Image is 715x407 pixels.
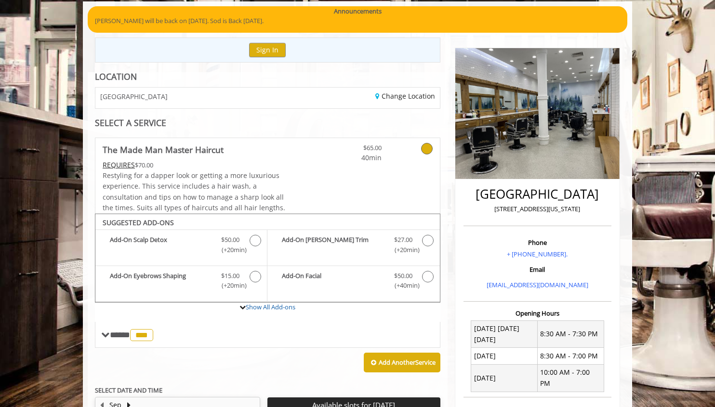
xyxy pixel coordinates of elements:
a: Show All Add-ons [246,303,295,311]
b: Add-On Facial [282,271,384,291]
span: 40min [325,153,382,163]
span: (+40min ) [389,280,417,291]
b: Add-On Eyebrows Shaping [110,271,212,291]
a: Change Location [375,91,435,101]
label: Add-On Facial [272,271,435,293]
a: [EMAIL_ADDRESS][DOMAIN_NAME] [487,280,588,289]
h3: Email [466,266,609,273]
b: The Made Man Master Haircut [103,143,224,156]
div: $70.00 [103,160,296,170]
span: Restyling for a dapper look or getting a more luxurious experience. This service includes a hair ... [103,171,285,212]
b: Add Another Service [379,358,436,367]
p: [PERSON_NAME] will be back on [DATE]. Sod is Back [DATE]. [95,16,620,26]
span: (+20min ) [216,245,245,255]
div: The Made Man Master Haircut Add-onS [95,214,440,303]
td: [DATE] [DATE] [DATE] [471,320,538,348]
span: (+20min ) [389,245,417,255]
h2: [GEOGRAPHIC_DATA] [466,187,609,201]
h3: Opening Hours [463,310,611,317]
b: SELECT DATE AND TIME [95,386,162,394]
b: Announcements [334,6,382,16]
button: Add AnotherService [364,353,440,373]
p: [STREET_ADDRESS][US_STATE] [466,204,609,214]
label: Add-On Scalp Detox [100,235,262,257]
span: $15.00 [221,271,239,281]
span: This service needs some Advance to be paid before we block your appointment [103,160,135,169]
label: Add-On Eyebrows Shaping [100,271,262,293]
b: Add-On Scalp Detox [110,235,212,255]
h3: Phone [466,239,609,246]
span: (+20min ) [216,280,245,291]
span: $27.00 [394,235,412,245]
td: [DATE] [471,348,538,364]
td: 8:30 AM - 7:30 PM [537,320,604,348]
td: [DATE] [471,364,538,392]
b: Add-On [PERSON_NAME] Trim [282,235,384,255]
td: 8:30 AM - 7:00 PM [537,348,604,364]
div: SELECT A SERVICE [95,118,440,127]
span: $50.00 [221,235,239,245]
button: Sign In [249,43,286,57]
a: + [PHONE_NUMBER]. [507,250,568,258]
b: SUGGESTED ADD-ONS [103,218,174,227]
span: $50.00 [394,271,412,281]
td: 10:00 AM - 7:00 PM [537,364,604,392]
label: Add-On Beard Trim [272,235,435,257]
a: $65.00 [325,138,382,164]
b: LOCATION [95,71,137,82]
span: [GEOGRAPHIC_DATA] [100,93,168,100]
